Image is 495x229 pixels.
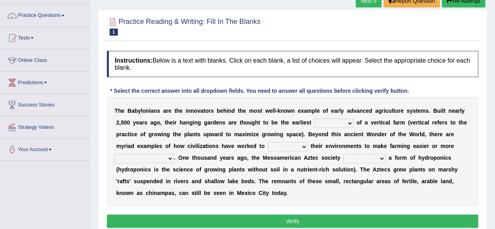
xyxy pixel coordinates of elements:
[272,108,274,114] b: l
[0,116,90,136] a: Strategy Videos
[375,108,378,114] b: a
[176,108,180,114] b: h
[212,119,216,126] b: d
[253,131,256,137] b: z
[275,108,277,114] b: -
[464,119,467,126] b: e
[437,119,439,126] b: f
[210,131,214,137] b: w
[133,119,136,126] b: y
[258,119,260,126] b: t
[166,119,170,126] b: h
[452,108,455,114] b: e
[398,119,400,126] b: r
[265,119,268,126] b: o
[0,94,90,114] a: Success Stories
[231,119,233,126] b: r
[168,108,171,114] b: e
[239,119,241,126] b: t
[304,131,305,137] b: .
[408,119,410,126] b: (
[460,108,461,114] b: l
[385,131,387,137] b: r
[439,119,442,126] b: e
[351,131,354,137] b: c
[166,108,168,114] b: r
[222,119,225,126] b: s
[308,131,312,137] b: B
[180,108,183,114] b: e
[307,108,311,114] b: m
[450,119,452,126] b: t
[197,131,200,137] b: s
[378,108,382,114] b: g
[187,131,189,137] b: l
[241,119,245,126] b: h
[238,108,240,114] b: t
[428,108,430,114] b: .
[375,131,378,137] b: n
[310,119,311,126] b: t
[293,131,296,137] b: a
[255,119,258,126] b: h
[116,119,119,126] b: 2
[154,131,157,137] b: o
[193,119,194,126] b: i
[275,131,277,137] b: i
[407,108,410,114] b: s
[292,108,295,114] b: n
[267,131,271,137] b: o
[242,131,245,137] b: x
[331,108,334,114] b: e
[393,119,395,126] b: f
[289,131,293,137] b: p
[185,108,187,114] b: i
[455,108,458,114] b: a
[162,131,163,137] b: i
[382,108,383,114] b: r
[245,131,247,137] b: i
[128,131,130,137] b: t
[298,119,300,126] b: r
[295,119,298,126] b: a
[228,108,232,114] b: n
[249,108,254,114] b: m
[252,119,255,126] b: g
[141,108,142,114] b: l
[220,108,223,114] b: e
[191,108,194,114] b: n
[281,108,284,114] b: n
[443,108,445,114] b: t
[154,108,157,114] b: n
[128,108,131,114] b: B
[122,131,125,137] b: a
[362,131,364,137] b: t
[144,119,148,126] b: s
[432,119,434,126] b: r
[389,119,390,126] b: l
[228,131,231,137] b: o
[379,119,381,126] b: t
[200,108,203,114] b: a
[353,131,355,137] b: i
[262,131,265,137] b: g
[350,108,353,114] b: d
[229,119,232,126] b: a
[127,119,130,126] b: 0
[107,87,412,95] div: * Select the correct answer into all dropdown fields. You need to answer all questions before cli...
[194,119,198,126] b: n
[300,119,302,126] b: l
[0,5,90,24] a: Practice Questions
[130,131,131,137] b: i
[339,108,341,114] b: l
[341,108,344,114] b: y
[149,108,151,114] b: i
[189,119,193,126] b: g
[178,131,181,137] b: e
[425,119,428,126] b: a
[119,119,121,126] b: ,
[175,119,176,126] b: r
[355,131,358,137] b: e
[286,131,289,137] b: s
[401,108,404,114] b: e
